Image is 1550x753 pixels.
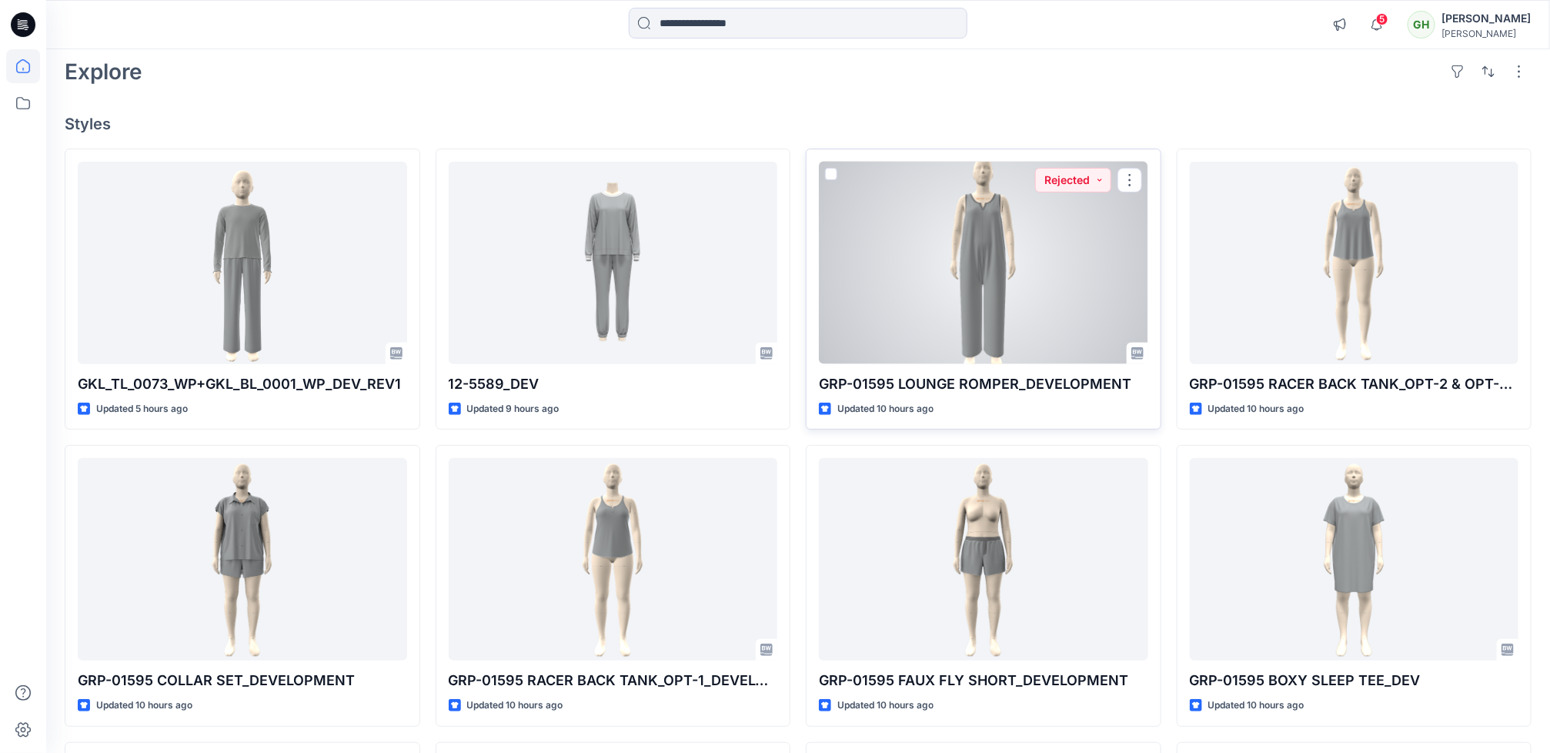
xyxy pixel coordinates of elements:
[78,373,407,395] p: GKL_TL_0073_WP+GKL_BL_0001_WP_DEV_REV1
[837,401,934,417] p: Updated 10 hours ago
[449,373,778,395] p: 12-5589_DEV
[467,698,563,714] p: Updated 10 hours ago
[449,458,778,661] a: GRP-01595 RACER BACK TANK_OPT-1_DEVELOPMENT
[65,115,1532,133] h4: Styles
[1190,373,1519,395] p: GRP-01595 RACER BACK TANK_OPT-2 & OPT-3_DEVELOPMENT
[1208,698,1304,714] p: Updated 10 hours ago
[1190,670,1519,691] p: GRP-01595 BOXY SLEEP TEE_DEV
[78,162,407,364] a: GKL_TL_0073_WP+GKL_BL_0001_WP_DEV_REV1
[1441,28,1531,39] div: [PERSON_NAME]
[819,458,1148,661] a: GRP-01595 FAUX FLY SHORT_DEVELOPMENT
[96,698,192,714] p: Updated 10 hours ago
[819,162,1148,364] a: GRP-01595 LOUNGE ROMPER_DEVELOPMENT
[837,698,934,714] p: Updated 10 hours ago
[1190,162,1519,364] a: GRP-01595 RACER BACK TANK_OPT-2 & OPT-3_DEVELOPMENT
[78,458,407,661] a: GRP-01595 COLLAR SET_DEVELOPMENT
[78,670,407,691] p: GRP-01595 COLLAR SET_DEVELOPMENT
[449,670,778,691] p: GRP-01595 RACER BACK TANK_OPT-1_DEVELOPMENT
[1208,401,1304,417] p: Updated 10 hours ago
[819,373,1148,395] p: GRP-01595 LOUNGE ROMPER_DEVELOPMENT
[1376,13,1388,25] span: 5
[65,59,142,84] h2: Explore
[449,162,778,364] a: 12-5589_DEV
[1441,9,1531,28] div: [PERSON_NAME]
[1190,458,1519,661] a: GRP-01595 BOXY SLEEP TEE_DEV
[96,401,188,417] p: Updated 5 hours ago
[467,401,560,417] p: Updated 9 hours ago
[1408,11,1435,38] div: GH
[819,670,1148,691] p: GRP-01595 FAUX FLY SHORT_DEVELOPMENT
